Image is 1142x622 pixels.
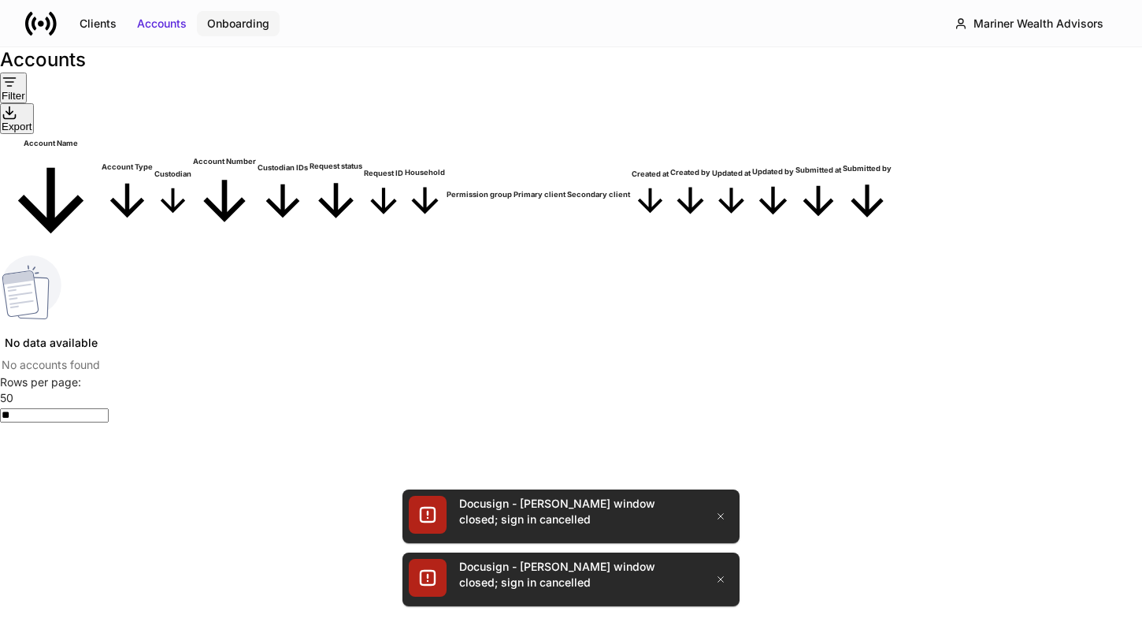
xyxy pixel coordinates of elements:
div: Export [2,121,32,132]
span: Custodian IDs [258,160,308,229]
h6: Updated by [752,164,794,180]
button: Onboarding [197,11,280,36]
span: Created by [670,165,710,223]
h6: Created by [670,165,710,181]
div: Clients [80,16,117,32]
span: Updated by [752,164,794,224]
h6: Request ID [364,166,403,181]
h6: Created at [632,166,669,182]
div: Accounts [137,16,187,32]
div: Docusign - [PERSON_NAME] window closed; sign in cancelled [459,559,695,590]
span: Account Name [2,136,100,252]
button: Mariner Wealth Advisors [941,9,1117,38]
span: Submitted by [843,161,892,228]
h6: Account Name [2,136,100,151]
h6: Custodian [154,166,191,182]
h6: Submitted by [843,161,892,177]
span: Request ID [364,166,403,223]
p: No accounts found [2,357,100,373]
span: Household [405,165,445,223]
span: Submitted at [795,162,841,226]
span: Account Number [193,154,256,235]
h6: Primary client [514,187,565,203]
span: Created at [632,166,669,222]
h5: No data available [5,329,98,357]
div: Onboarding [207,16,269,32]
h6: Account Type [102,159,153,175]
h6: Custodian IDs [258,160,308,176]
h6: Request status [310,158,362,174]
button: Clients [69,11,127,36]
span: Request status [310,158,362,229]
h6: Submitted at [795,162,841,178]
span: Custodian [154,166,191,222]
div: Docusign - [PERSON_NAME] window closed; sign in cancelled [459,496,695,527]
div: Filter [2,90,25,102]
span: Account Type [102,159,153,229]
h6: Secondary client [567,187,630,203]
div: Mariner Wealth Advisors [973,16,1103,32]
h6: Updated at [712,166,751,181]
button: Accounts [127,11,197,36]
span: Updated at [712,166,751,222]
h6: Household [405,165,445,181]
h6: Permission group [447,187,512,203]
h6: Account Number [193,154,256,169]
